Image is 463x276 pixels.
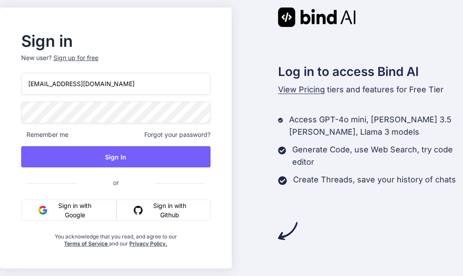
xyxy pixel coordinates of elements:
[53,228,179,247] div: You acknowledge that you read, and agree to our and our
[117,200,211,221] button: Sign in with Github
[278,8,356,27] img: Bind AI logo
[64,240,109,247] a: Terms of Service
[53,53,98,62] div: Sign up for free
[278,221,297,241] img: arrow
[129,240,167,247] a: Privacy Policy.
[134,206,143,215] img: github
[292,144,463,168] p: Generate Code, use Web Search, try code editor
[21,34,211,48] h2: Sign in
[21,130,68,139] span: Remember me
[293,174,456,186] p: Create Threads, save your history of chats
[78,172,154,193] span: or
[21,146,211,167] button: Sign In
[289,113,463,138] p: Access GPT-4o mini, [PERSON_NAME] 3.5 [PERSON_NAME], Llama 3 models
[21,53,211,73] p: New user?
[278,85,325,94] span: View Pricing
[21,73,211,95] input: Login or Email
[144,130,211,139] span: Forgot your password?
[38,206,47,215] img: google
[21,200,117,221] button: Sign in with Google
